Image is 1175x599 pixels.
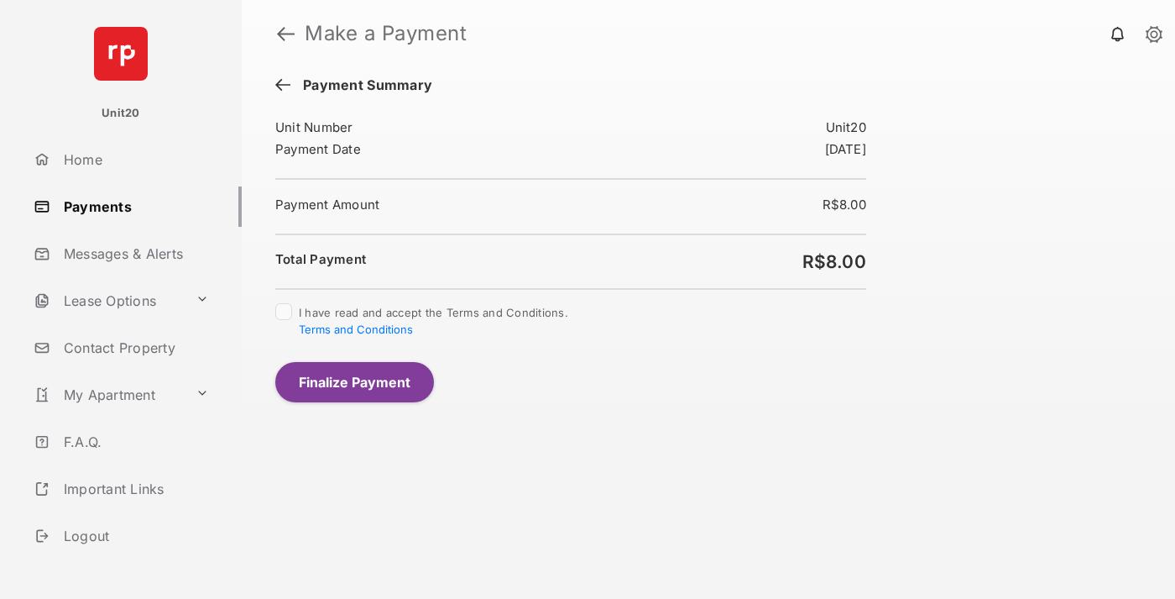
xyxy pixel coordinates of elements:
[299,323,413,336] button: I have read and accept the Terms and Conditions.
[275,362,434,402] button: Finalize Payment
[295,77,432,96] span: Payment Summary
[299,306,568,336] span: I have read and accept the Terms and Conditions.
[27,281,189,321] a: Lease Options
[27,375,189,415] a: My Apartment
[102,105,140,122] p: Unit20
[305,24,467,44] strong: Make a Payment
[27,422,242,462] a: F.A.Q.
[27,516,242,556] a: Logout
[27,234,242,274] a: Messages & Alerts
[27,469,216,509] a: Important Links
[27,328,242,368] a: Contact Property
[94,27,148,81] img: svg+xml;base64,PHN2ZyB4bWxucz0iaHR0cDovL3d3dy53My5vcmcvMjAwMC9zdmciIHdpZHRoPSI2NCIgaGVpZ2h0PSI2NC...
[27,139,242,180] a: Home
[27,187,242,227] a: Payments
